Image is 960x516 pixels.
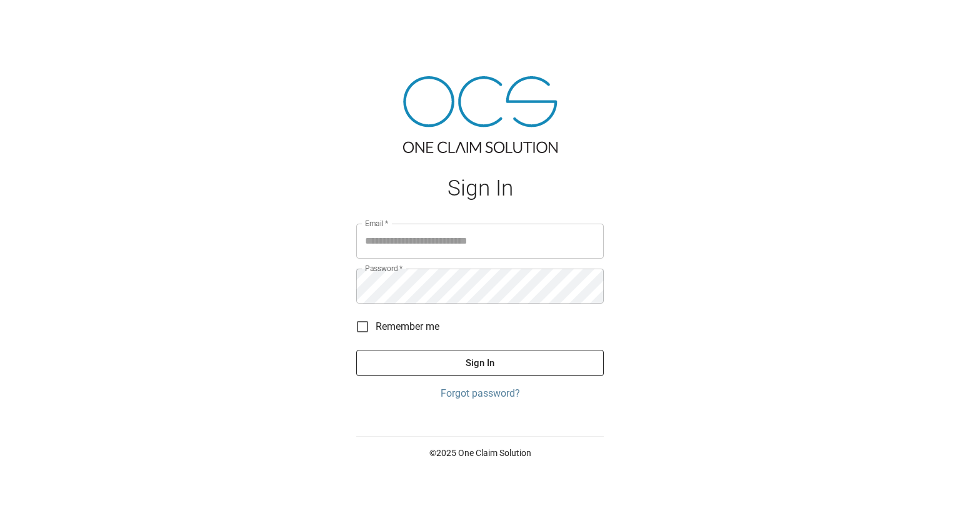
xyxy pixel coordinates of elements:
img: ocs-logo-tra.png [403,76,557,153]
span: Remember me [376,319,439,334]
h1: Sign In [356,176,604,201]
p: © 2025 One Claim Solution [356,447,604,459]
a: Forgot password? [356,386,604,401]
button: Sign In [356,350,604,376]
label: Email [365,218,389,229]
img: ocs-logo-white-transparent.png [15,7,65,32]
label: Password [365,263,402,274]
